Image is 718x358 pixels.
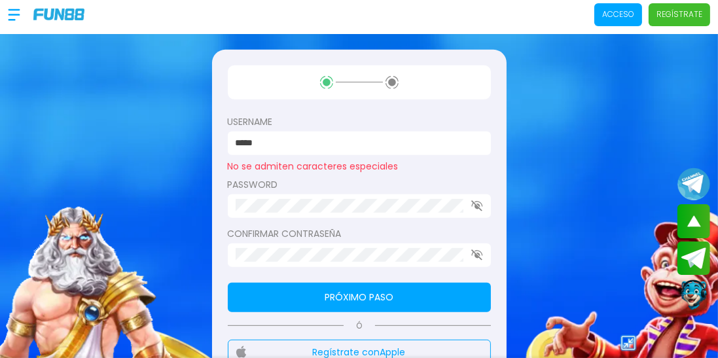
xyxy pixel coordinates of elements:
[228,115,491,129] label: username
[33,9,84,20] img: Company Logo
[228,161,491,171] p: No se admiten caracteres especiales
[677,167,710,201] button: Join telegram channel
[228,283,491,312] button: Próximo paso
[677,204,710,238] button: scroll up
[228,320,491,332] p: Ó
[619,333,638,353] img: hide
[656,9,702,20] p: Regístrate
[677,242,710,276] button: Join telegram
[228,227,491,241] label: Confirmar contraseña
[677,278,710,312] button: Contact customer service
[602,9,634,20] p: Acceso
[228,178,491,192] label: password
